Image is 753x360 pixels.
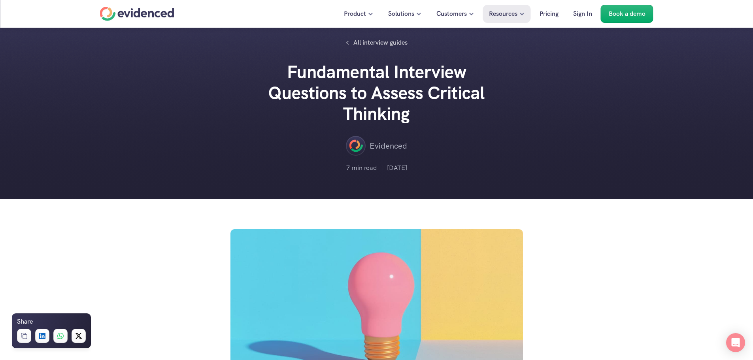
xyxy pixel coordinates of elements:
[388,9,414,19] p: Solutions
[601,5,653,23] a: Book a demo
[387,163,407,173] p: [DATE]
[344,9,366,19] p: Product
[100,7,174,21] a: Home
[534,5,564,23] a: Pricing
[258,62,495,124] h2: Fundamental Interview Questions to Assess Critical Thinking
[381,163,383,173] p: |
[567,5,598,23] a: Sign In
[370,139,407,152] p: Evidenced
[609,9,645,19] p: Book a demo
[346,163,350,173] p: 7
[352,163,377,173] p: min read
[346,136,366,156] img: ""
[726,333,745,352] div: Open Intercom Messenger
[17,317,33,327] h6: Share
[489,9,517,19] p: Resources
[573,9,592,19] p: Sign In
[342,36,412,50] a: All interview guides
[540,9,559,19] p: Pricing
[436,9,467,19] p: Customers
[353,38,408,48] p: All interview guides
